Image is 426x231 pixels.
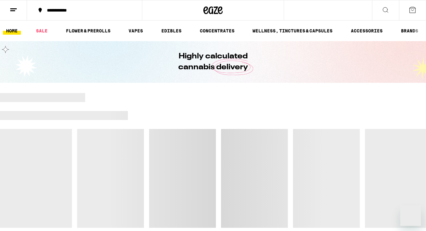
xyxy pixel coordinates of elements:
a: WELLNESS, TINCTURES & CAPSULES [249,27,336,35]
a: FLOWER & PREROLLS [63,27,114,35]
a: EDIBLES [158,27,185,35]
a: SALE [33,27,51,35]
iframe: Button to launch messaging window [400,205,421,226]
a: HOME [3,27,21,35]
h1: Highly calculated cannabis delivery [160,51,266,73]
a: BRANDS [398,27,422,35]
a: ACCESSORIES [348,27,386,35]
a: CONCENTRATES [197,27,238,35]
a: VAPES [125,27,146,35]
